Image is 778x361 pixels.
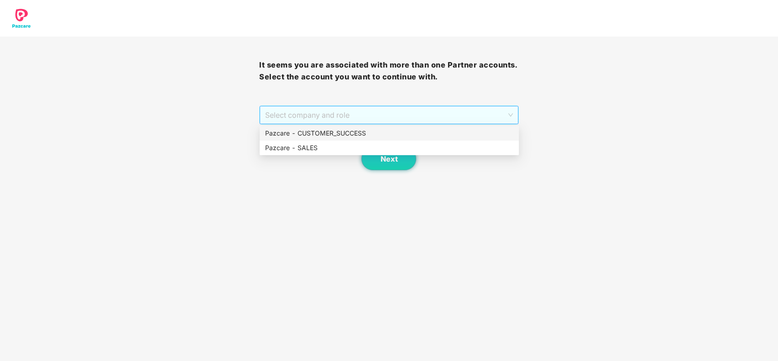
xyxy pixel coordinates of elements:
div: Pazcare - SALES [265,143,513,153]
h3: It seems you are associated with more than one Partner accounts. Select the account you want to c... [259,59,518,83]
div: Pazcare - CUSTOMER_SUCCESS [260,126,519,141]
div: Pazcare - SALES [260,141,519,155]
span: Next [380,155,397,163]
span: Select company and role [265,106,512,124]
div: Pazcare - CUSTOMER_SUCCESS [265,128,513,138]
button: Next [361,147,416,170]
